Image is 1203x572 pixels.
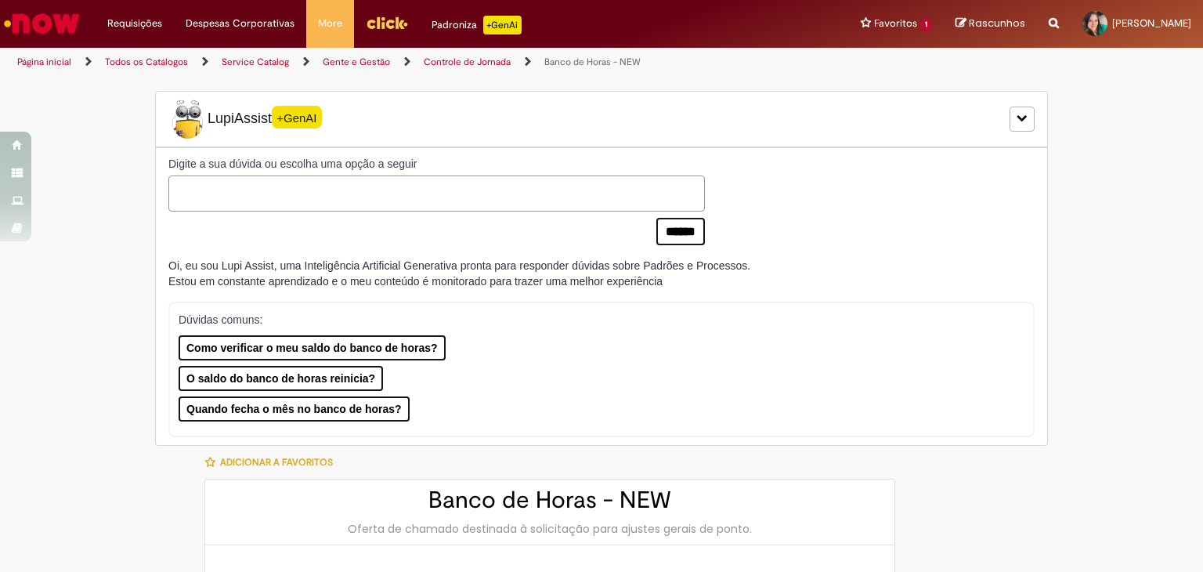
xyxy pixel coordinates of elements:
[956,16,1025,31] a: Rascunhos
[366,11,408,34] img: click_logo_yellow_360x200.png
[179,335,446,360] button: Como verificar o meu saldo do banco de horas?
[1112,16,1191,30] span: [PERSON_NAME]
[969,16,1025,31] span: Rascunhos
[186,16,294,31] span: Despesas Corporativas
[155,91,1048,147] div: LupiLupiAssist+GenAI
[483,16,522,34] p: +GenAi
[272,106,322,129] span: +GenAI
[544,56,641,68] a: Banco de Horas - NEW
[179,396,410,422] button: Quando fecha o mês no banco de horas?
[424,56,511,68] a: Controle de Jornada
[204,446,341,479] button: Adicionar a Favoritos
[179,366,383,391] button: O saldo do banco de horas reinicia?
[220,456,333,469] span: Adicionar a Favoritos
[920,18,932,31] span: 1
[179,312,1009,328] p: Dúvidas comuns:
[12,48,790,77] ul: Trilhas de página
[168,258,750,289] div: Oi, eu sou Lupi Assist, uma Inteligência Artificial Generativa pronta para responder dúvidas sobr...
[168,156,705,172] label: Digite a sua dúvida ou escolha uma opção a seguir
[222,56,289,68] a: Service Catalog
[105,56,188,68] a: Todos os Catálogos
[432,16,522,34] div: Padroniza
[168,100,322,139] span: LupiAssist
[318,16,342,31] span: More
[221,487,879,513] h2: Banco de Horas - NEW
[168,100,208,139] img: Lupi
[107,16,162,31] span: Requisições
[221,521,879,537] div: Oferta de chamado destinada à solicitação para ajustes gerais de ponto.
[17,56,71,68] a: Página inicial
[2,8,82,39] img: ServiceNow
[874,16,917,31] span: Favoritos
[323,56,390,68] a: Gente e Gestão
